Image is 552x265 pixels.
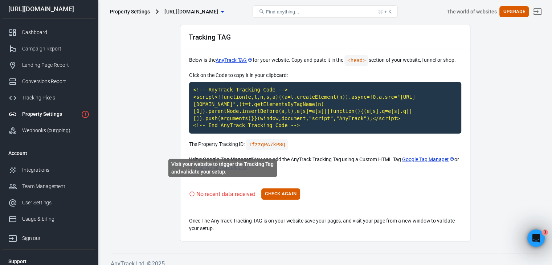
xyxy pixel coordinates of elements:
[3,90,95,106] a: Tracking Pixels
[164,7,218,16] span: https://gaza47.store/
[189,189,256,199] div: Visit your website to trigger the Tracking Tag and validate your setup.
[22,199,90,207] div: User Settings
[3,73,95,90] a: Conversions Report
[189,33,231,41] h2: Tracking TAG
[22,78,90,85] div: Conversions Report
[22,29,90,36] div: Dashboard
[3,162,95,178] a: Integrations
[189,156,461,171] p: You can add the AnyTrack Tracking Tag using a Custom HTML Tag or via .
[246,139,288,150] code: Click to copy
[189,217,461,232] p: Once The AnyTrack Tracking TAG is on your website save your pages, and visit your page from a new...
[446,8,496,16] div: Account id: ET3vQZHZ
[216,57,253,64] a: AnyTrack TAG
[189,139,461,150] p: The Property Tracking ID:
[542,229,548,235] span: 1
[22,45,90,53] div: Campaign Report
[81,110,90,119] svg: Property is not installed yet
[3,144,95,162] li: Account
[110,8,150,15] div: Property Settings
[261,188,300,200] button: Check Again
[189,55,461,66] p: Below is the for your website. Copy and paste it in the section of your website, funnel or shop.
[3,178,95,195] a: Team Management
[22,166,90,174] div: Integrations
[344,55,368,66] code: <head>
[22,215,90,223] div: Usage & billing
[161,5,227,19] button: [URL][DOMAIN_NAME]
[22,110,78,118] div: Property Settings
[266,9,299,15] span: Find anything...
[3,41,95,57] a: Campaign Report
[378,9,392,15] div: ⌘ + K
[527,229,545,247] iframe: Intercom live chat
[189,156,254,162] strong: Using Google Tag Manager?
[3,211,95,227] a: Usage & billing
[168,159,277,177] div: Visit your website to trigger the Tracking Tag and validate your setup.
[22,235,90,242] div: Sign out
[3,57,95,73] a: Landing Page Report
[189,82,461,134] code: Click to copy
[499,6,529,17] button: Upgrade
[529,3,546,20] a: Sign out
[189,72,461,79] p: Click on the Code to copy it in your clipboard:
[22,61,90,69] div: Landing Page Report
[3,227,95,246] a: Sign out
[3,106,95,122] a: Property Settings
[402,156,454,163] a: Google Tag Manager
[22,94,90,102] div: Tracking Pixels
[22,127,90,134] div: Webhooks (outgoing)
[22,183,90,190] div: Team Management
[253,5,398,18] button: Find anything...⌘ + K
[3,122,95,139] a: Webhooks (outgoing)
[3,24,95,41] a: Dashboard
[3,195,95,211] a: User Settings
[3,6,95,12] div: [URL][DOMAIN_NAME]
[196,189,256,199] div: No recent data received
